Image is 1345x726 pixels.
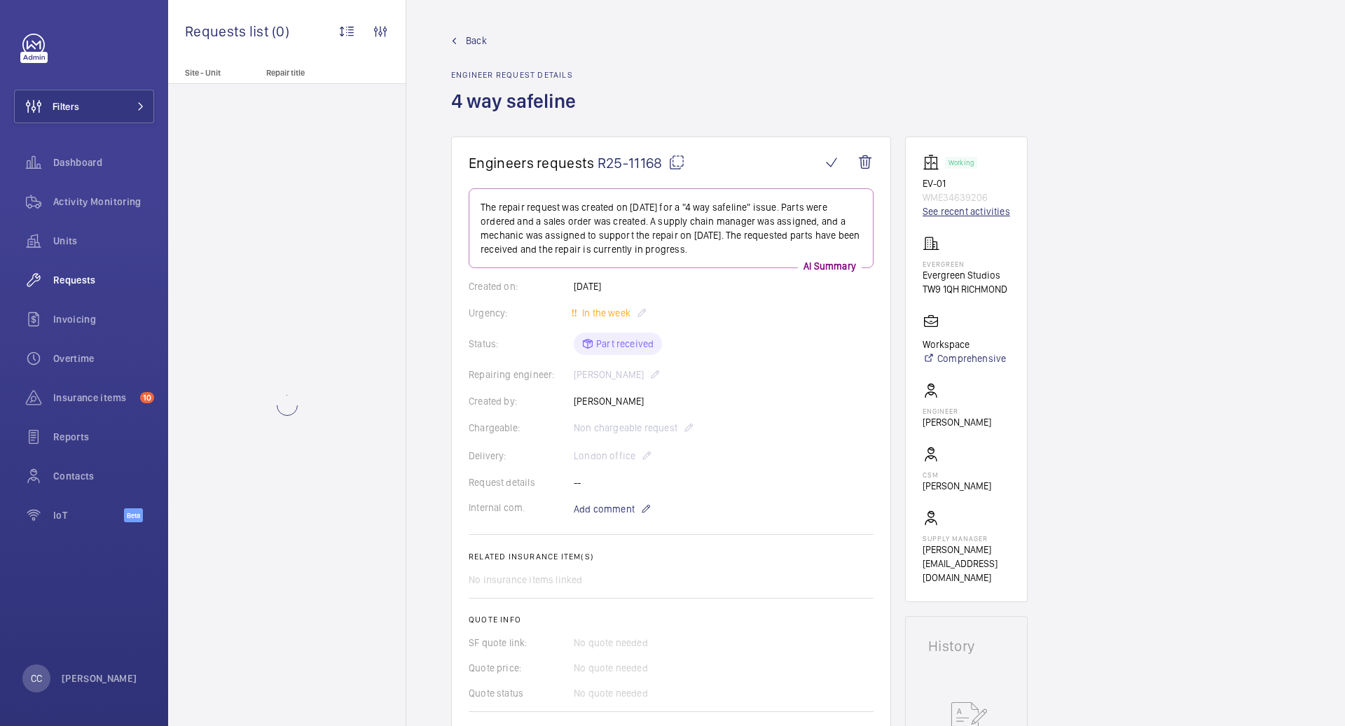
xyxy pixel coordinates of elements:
[928,639,1005,653] h1: History
[923,154,945,171] img: elevator.svg
[923,470,991,479] p: CSM
[923,176,1010,190] p: EV-01
[923,407,991,415] p: Engineer
[31,671,42,685] p: CC
[62,671,137,685] p: [PERSON_NAME]
[923,543,1010,585] p: [PERSON_NAME][EMAIL_ADDRESS][DOMAIN_NAME]
[53,351,154,365] span: Overtime
[469,552,874,561] h2: Related insurance item(s)
[140,392,154,403] span: 10
[923,260,1007,268] p: Evergreen
[124,508,143,522] span: Beta
[923,415,991,429] p: [PERSON_NAME]
[598,154,685,172] span: R25-11168
[949,160,974,165] p: Working
[923,190,1010,204] p: WME34639206
[53,155,154,169] span: Dashboard
[923,534,1010,543] p: Supply manager
[469,615,874,624] h2: Quote info
[14,90,154,123] button: Filters
[53,273,154,287] span: Requests
[168,68,261,78] p: Site - Unit
[185,22,272,40] span: Requests list
[923,282,1007,296] p: TW9 1QH RICHMOND
[798,259,862,273] p: AI Summary
[53,469,154,483] span: Contacts
[451,88,584,137] h1: 4 way safeline
[451,70,584,80] h2: Engineer request details
[923,479,991,493] p: [PERSON_NAME]
[923,268,1007,282] p: Evergreen Studios
[53,391,134,405] span: Insurance items
[574,502,635,516] span: Add comment
[53,99,79,113] span: Filters
[466,34,487,48] span: Back
[469,154,595,172] span: Engineers requests
[53,234,154,248] span: Units
[53,508,124,522] span: IoT
[923,351,1006,365] a: Comprehensive
[266,68,359,78] p: Repair title
[923,204,1010,218] a: See recent activities
[53,312,154,326] span: Invoicing
[53,195,154,209] span: Activity Monitoring
[481,200,862,256] p: The repair request was created on [DATE] for a "4 way safeline" issue. Parts were ordered and a s...
[923,337,1006,351] p: Workspace
[53,430,154,444] span: Reports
